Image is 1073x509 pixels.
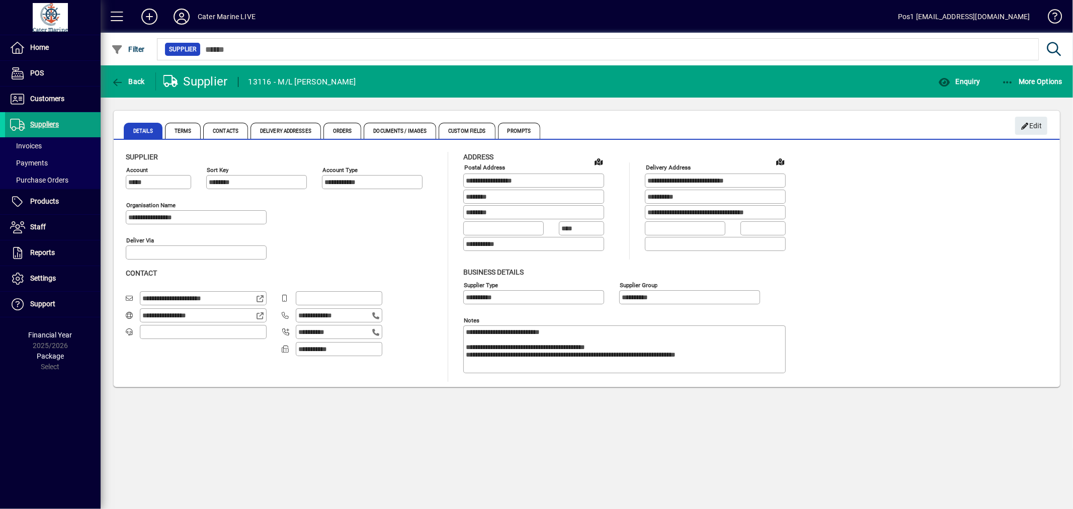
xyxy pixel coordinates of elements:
[498,123,541,139] span: Prompts
[936,72,982,91] button: Enquiry
[101,72,156,91] app-page-header-button: Back
[5,87,101,112] a: Customers
[772,153,788,169] a: View on map
[5,266,101,291] a: Settings
[30,197,59,205] span: Products
[37,352,64,360] span: Package
[169,44,196,54] span: Supplier
[1021,118,1042,134] span: Edit
[198,9,256,25] div: Cater Marine LIVE
[5,189,101,214] a: Products
[163,73,228,90] div: Supplier
[999,72,1065,91] button: More Options
[463,153,493,161] span: Address
[251,123,321,139] span: Delivery Addresses
[126,269,157,277] span: Contact
[126,237,154,244] mat-label: Deliver via
[591,153,607,169] a: View on map
[124,123,162,139] span: Details
[5,292,101,317] a: Support
[10,176,68,184] span: Purchase Orders
[1015,117,1047,135] button: Edit
[5,154,101,172] a: Payments
[5,172,101,189] a: Purchase Orders
[439,123,495,139] span: Custom Fields
[111,77,145,86] span: Back
[207,166,228,174] mat-label: Sort key
[5,215,101,240] a: Staff
[109,72,147,91] button: Back
[10,159,48,167] span: Payments
[166,8,198,26] button: Profile
[30,120,59,128] span: Suppliers
[323,123,362,139] span: Orders
[249,74,356,90] div: 13116 - M/L [PERSON_NAME]
[126,202,176,209] mat-label: Organisation name
[5,137,101,154] a: Invoices
[203,123,248,139] span: Contacts
[30,300,55,308] span: Support
[322,166,358,174] mat-label: Account Type
[30,43,49,51] span: Home
[109,40,147,58] button: Filter
[126,153,158,161] span: Supplier
[5,35,101,60] a: Home
[30,69,44,77] span: POS
[5,240,101,266] a: Reports
[464,281,498,288] mat-label: Supplier type
[5,61,101,86] a: POS
[30,223,46,231] span: Staff
[126,166,148,174] mat-label: Account
[898,9,1030,25] div: Pos1 [EMAIL_ADDRESS][DOMAIN_NAME]
[620,281,657,288] mat-label: Supplier group
[30,274,56,282] span: Settings
[29,331,72,339] span: Financial Year
[30,95,64,103] span: Customers
[1040,2,1060,35] a: Knowledge Base
[30,248,55,257] span: Reports
[133,8,166,26] button: Add
[364,123,436,139] span: Documents / Images
[165,123,201,139] span: Terms
[464,316,479,323] mat-label: Notes
[10,142,42,150] span: Invoices
[938,77,980,86] span: Enquiry
[463,268,524,276] span: Business details
[111,45,145,53] span: Filter
[1002,77,1063,86] span: More Options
